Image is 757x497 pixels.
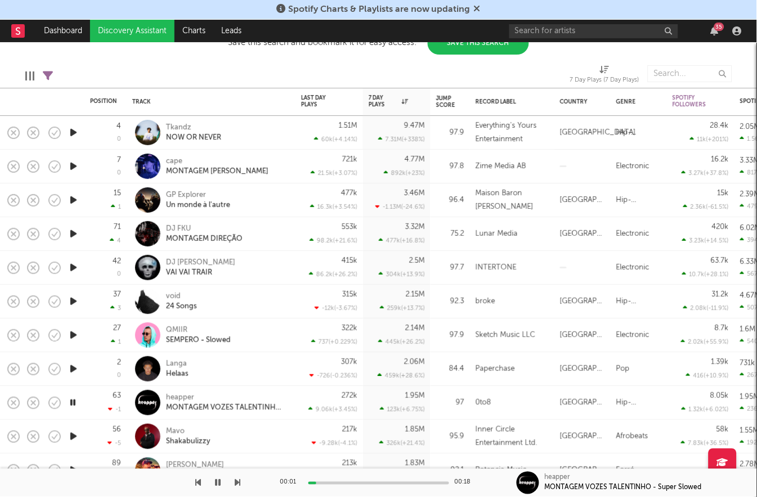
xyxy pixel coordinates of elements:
div: 8.7k [715,325,729,332]
div: 16.3k ( +3.54 % ) [310,203,357,211]
div: 7.31M ( +338 % ) [378,136,425,143]
div: [GEOGRAPHIC_DATA] [560,430,605,444]
div: 9.47M [404,122,425,129]
div: 326k ( +21.4 % ) [379,440,425,447]
div: 27 [113,325,121,332]
div: 731k [740,360,755,367]
div: Edit Columns [25,60,34,92]
div: Mavo [166,427,210,437]
div: 3.23k ( +14.5 % ) [682,237,729,244]
div: 1 [111,338,121,346]
div: 477k [341,190,357,197]
div: 4 [117,123,121,130]
div: DJ [PERSON_NAME] [166,258,235,268]
div: 3.27k ( +37.8 % ) [682,169,729,177]
div: Langa [166,359,189,369]
div: 8.05k [710,392,729,400]
div: 4.77M [405,156,425,163]
div: 75.2 [436,227,464,241]
div: 3 [110,305,121,312]
a: void24 Songs [166,292,197,312]
div: Afrobeats [616,430,648,444]
div: Paperchase [476,362,515,376]
div: Everything's Yours Entertainment [476,119,549,146]
div: 15 [114,190,121,197]
div: Sketch Music LLC [476,329,535,342]
div: Country [560,98,599,105]
div: 42 [113,258,121,265]
div: 0 [117,170,121,176]
div: 892k ( +23 % ) [384,169,425,177]
div: 0to8 [476,396,491,410]
button: Save This Search [428,32,529,55]
a: GP ExplorerUn monde à l'autre [166,190,230,211]
div: Electronic [616,261,650,275]
div: [PERSON_NAME] [166,460,224,471]
div: Spotify Followers [673,95,712,108]
div: 63.7k [711,257,729,265]
div: 9.06k ( +3.45 % ) [308,406,357,413]
div: 3.46M [404,190,425,197]
div: 71 [114,223,121,231]
div: -5 [107,440,121,447]
div: Record Label [476,98,543,105]
div: 60k ( +4.14 % ) [314,136,357,143]
a: capeMONTAGEM [PERSON_NAME] [166,156,268,177]
a: QMIIRSEMPERO - Slowed [166,325,231,346]
div: Track [132,98,284,105]
div: [GEOGRAPHIC_DATA] [560,295,605,308]
div: 420k [712,223,729,231]
div: QMIIR [166,325,231,335]
a: Leads [213,20,249,42]
div: MONTAGEM VOZES TALENTINHO - Super Slowed [166,403,287,413]
div: 272k [342,392,357,400]
div: [GEOGRAPHIC_DATA] [560,329,605,342]
div: 00:01 [280,476,303,490]
div: 2.02k ( +55.9 % ) [681,338,729,346]
div: Position [90,98,117,105]
div: NOW OR NEVER [166,133,221,143]
div: Jump Score [436,95,455,109]
div: 259k ( +13.7 % ) [380,305,425,312]
div: 1.85M [405,426,425,433]
div: Hip-Hop/Rap [616,295,661,308]
div: heapper [545,473,571,483]
div: 1.39k [711,359,729,366]
div: Save this search and bookmark it for easy access: [228,38,529,47]
div: [GEOGRAPHIC_DATA] [560,396,605,410]
input: Search for artists [509,24,678,38]
div: [GEOGRAPHIC_DATA] [560,194,605,207]
div: 97.7 [436,261,464,275]
a: Charts [174,20,213,42]
div: Electronic [616,227,650,241]
div: 0 [117,271,121,277]
div: 98.2k ( +21.6 % ) [310,237,357,244]
div: 86.2k ( +26.2 % ) [309,271,357,278]
a: [PERSON_NAME]Body Splash [166,460,224,481]
div: 7 Day Plays (7 Day Plays) [570,74,639,87]
div: 737 ( +0.229 % ) [311,338,357,346]
div: -9.28k ( -4.1 % ) [312,440,357,447]
div: 28.4k [710,122,729,129]
button: 35 [711,26,719,35]
a: LangaHelaas [166,359,189,379]
div: 1.51M [339,122,357,129]
div: 97.9 [436,126,464,140]
div: SEMPERO - Slowed [166,335,231,346]
div: -12k ( -3.67 % ) [315,305,357,312]
div: GP Explorer [166,190,230,200]
div: 0 [117,373,121,379]
div: INTERTONE [476,261,517,275]
div: 97.8 [436,160,464,173]
div: [GEOGRAPHIC_DATA] [560,126,636,140]
div: 1.95M [405,392,425,400]
div: heapper [166,393,287,403]
div: 553k [342,223,357,231]
div: 31.2k [712,291,729,298]
div: MONTAGEM VOZES TALENTINHO - Super Slowed [545,483,702,493]
a: MavoShakabulizzy [166,427,210,447]
div: 7 Day Plays [369,95,408,108]
div: Filters(1 filter active) [43,60,53,92]
div: Hip-Hop/Rap [616,126,661,140]
div: -1.13M ( -24.6 % ) [375,203,425,211]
